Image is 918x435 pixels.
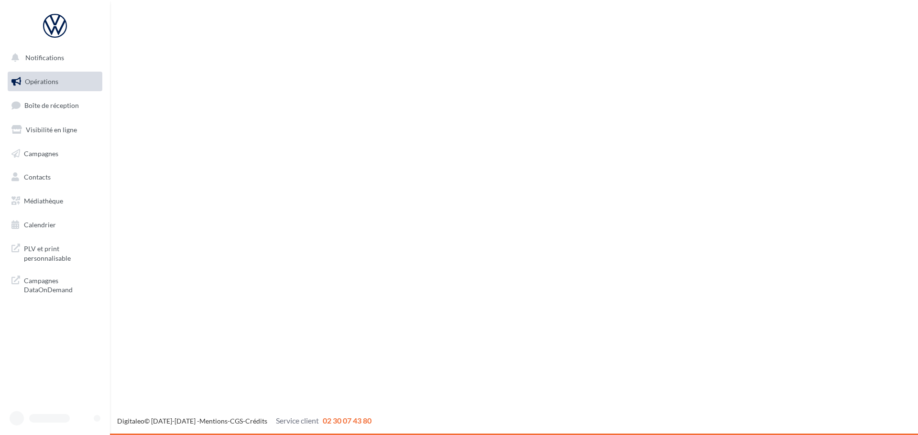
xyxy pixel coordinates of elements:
a: Campagnes [6,144,104,164]
span: Opérations [25,77,58,85]
span: Calendrier [24,221,56,229]
a: Médiathèque [6,191,104,211]
span: Médiathèque [24,197,63,205]
span: Notifications [25,53,64,62]
a: Opérations [6,72,104,92]
span: Boîte de réception [24,101,79,109]
span: Campagnes [24,149,58,157]
span: © [DATE]-[DATE] - - - [117,417,372,425]
span: PLV et print personnalisable [24,242,98,263]
a: Crédits [245,417,267,425]
span: Campagnes DataOnDemand [24,274,98,295]
button: Notifications [6,48,100,68]
a: Boîte de réception [6,95,104,116]
span: Contacts [24,173,51,181]
a: Campagnes DataOnDemand [6,270,104,298]
a: Calendrier [6,215,104,235]
a: CGS [230,417,243,425]
a: Contacts [6,167,104,187]
a: Visibilité en ligne [6,120,104,140]
a: Digitaleo [117,417,144,425]
a: Mentions [199,417,228,425]
a: PLV et print personnalisable [6,238,104,266]
span: Service client [276,416,319,425]
span: Visibilité en ligne [26,126,77,134]
span: 02 30 07 43 80 [323,416,372,425]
